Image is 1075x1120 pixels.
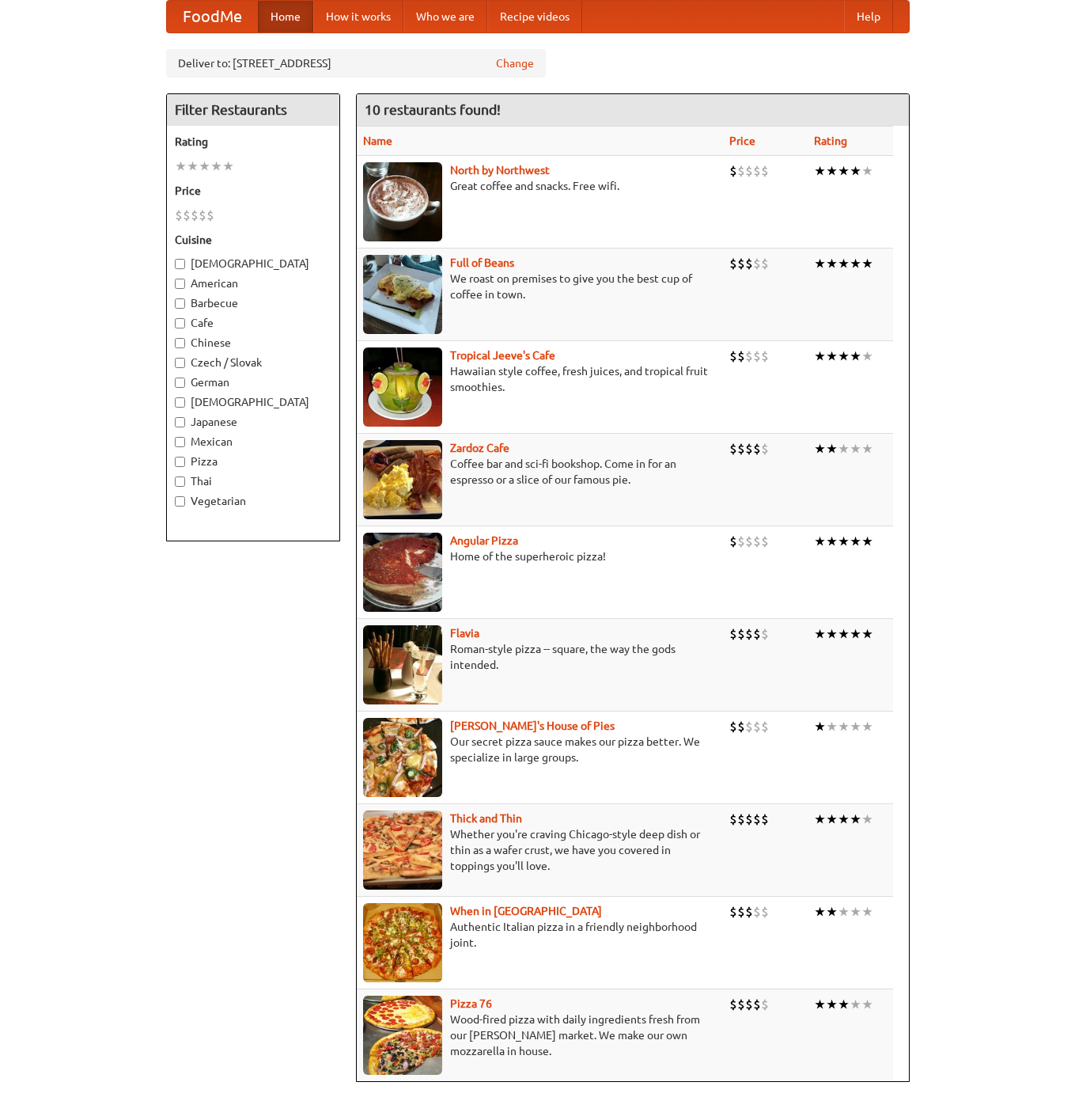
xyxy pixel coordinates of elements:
li: ★ [175,158,187,175]
label: Thai [175,473,331,489]
li: ★ [838,996,850,1013]
li: $ [761,996,769,1013]
li: $ [199,207,206,224]
li: $ [175,207,183,224]
a: FoodMe [167,1,258,32]
li: ★ [850,162,861,180]
li: $ [745,903,753,921]
li: ★ [222,158,234,175]
a: Flavia [450,627,479,640]
a: Pizza 76 [450,997,492,1010]
li: ★ [826,811,838,828]
ng-pluralize: 10 restaurants found! [365,102,501,117]
li: ★ [814,996,826,1013]
a: Home [258,1,313,32]
li: ★ [850,811,861,828]
p: Coffee bar and sci-fi bookshop. Come in for an espresso or a slice of our famous pie. [363,456,717,488]
a: Full of Beans [450,256,514,269]
input: Thai [175,476,185,487]
li: $ [761,625,769,643]
li: ★ [826,255,838,272]
li: ★ [838,255,850,272]
li: ★ [814,903,826,921]
li: ★ [850,347,861,365]
h5: Cuisine [175,232,331,248]
label: Czech / Slovak [175,355,331,370]
li: $ [761,255,769,272]
li: ★ [814,625,826,643]
li: $ [745,996,753,1013]
label: Barbecue [175,295,331,311]
li: $ [761,718,769,735]
b: When in [GEOGRAPHIC_DATA] [450,905,602,917]
li: ★ [861,996,873,1013]
p: Great coffee and snacks. Free wifi. [363,178,717,194]
li: ★ [826,718,838,735]
li: ★ [861,440,873,457]
li: $ [753,255,761,272]
p: Wood-fired pizza with daily ingredients fresh from our [PERSON_NAME] market. We make our own mozz... [363,1012,717,1059]
a: Price [729,135,755,147]
input: Mexican [175,437,185,447]
li: $ [737,255,745,272]
li: $ [745,255,753,272]
li: ★ [826,533,838,550]
img: zardoz.jpg [363,440,442,519]
li: ★ [850,533,861,550]
img: pizza76.jpg [363,996,442,1075]
li: ★ [814,440,826,457]
p: Roman-style pizza -- square, the way the gods intended. [363,641,717,673]
li: $ [745,625,753,643]
li: $ [753,162,761,180]
li: $ [737,718,745,735]
li: ★ [814,347,826,365]
h5: Rating [175,134,331,150]
li: $ [737,533,745,550]
a: Angular Pizza [450,534,518,547]
li: ★ [814,162,826,180]
li: $ [737,996,745,1013]
input: [DEMOGRAPHIC_DATA] [175,259,185,269]
li: ★ [814,533,826,550]
label: Chinese [175,335,331,351]
input: Cafe [175,318,185,328]
a: Recipe videos [487,1,582,32]
label: Pizza [175,454,331,469]
li: $ [729,625,737,643]
input: Barbecue [175,298,185,309]
li: $ [737,440,745,457]
li: $ [753,440,761,457]
li: $ [729,903,737,921]
li: $ [753,903,761,921]
li: ★ [826,903,838,921]
li: ★ [861,347,873,365]
input: Japanese [175,417,185,427]
a: [PERSON_NAME]'s House of Pies [450,719,615,732]
a: Help [844,1,893,32]
li: $ [729,533,737,550]
li: ★ [861,533,873,550]
li: $ [761,440,769,457]
a: Zardoz Cafe [450,442,509,454]
input: Pizza [175,457,185,467]
b: Tropical Jeeve's Cafe [450,349,555,362]
img: luigis.jpg [363,718,442,797]
input: Czech / Slovak [175,358,185,368]
li: ★ [826,625,838,643]
li: $ [761,903,769,921]
li: ★ [850,625,861,643]
p: Whether you're craving Chicago-style deep dish or thin as a wafer crust, we have you covered in t... [363,826,717,874]
h5: Price [175,183,331,199]
label: German [175,374,331,390]
b: North by Northwest [450,164,550,177]
li: $ [753,718,761,735]
li: ★ [861,255,873,272]
li: $ [729,440,737,457]
p: Authentic Italian pizza in a friendly neighborhood joint. [363,919,717,951]
li: $ [761,347,769,365]
label: Japanese [175,414,331,430]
